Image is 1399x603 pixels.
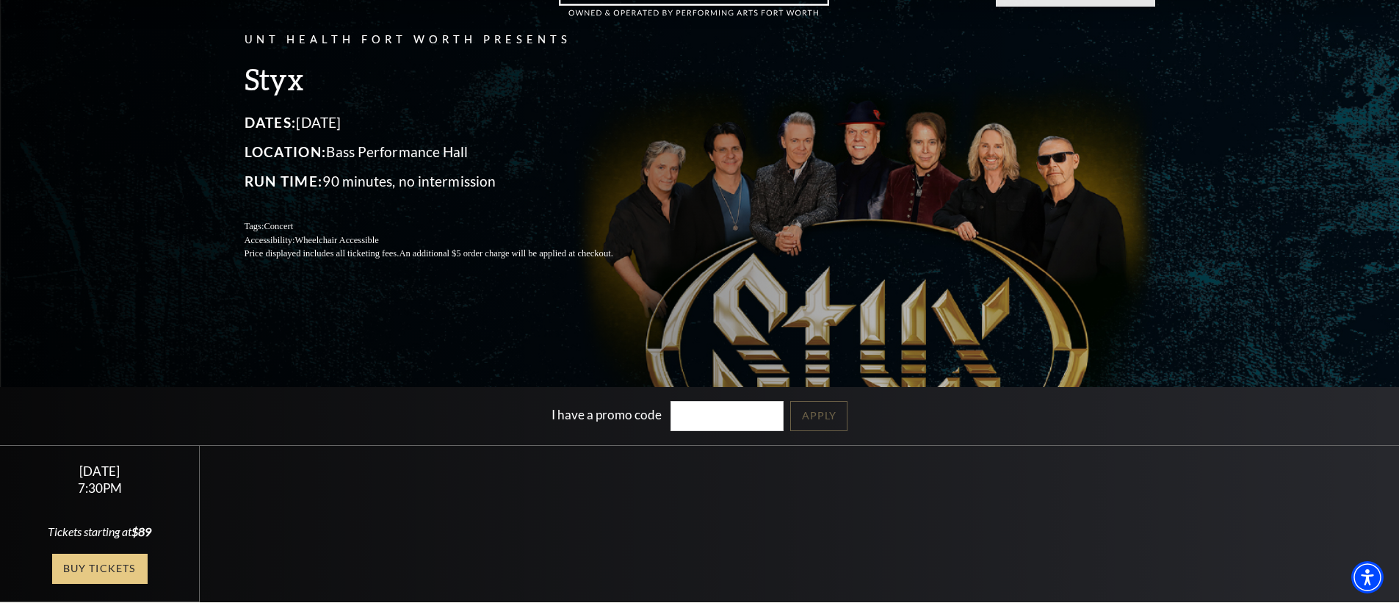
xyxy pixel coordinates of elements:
[245,247,648,261] p: Price displayed includes all ticketing fees.
[18,463,182,479] div: [DATE]
[294,235,378,245] span: Wheelchair Accessible
[131,524,151,538] span: $89
[245,111,648,134] p: [DATE]
[245,170,648,193] p: 90 minutes, no intermission
[18,524,182,540] div: Tickets starting at
[245,60,648,98] h3: Styx
[245,140,648,164] p: Bass Performance Hall
[552,407,662,422] label: I have a promo code
[18,482,182,494] div: 7:30PM
[245,31,648,49] p: UNT Health Fort Worth Presents
[245,220,648,234] p: Tags:
[52,554,148,584] a: Buy Tickets
[245,114,297,131] span: Dates:
[245,234,648,248] p: Accessibility:
[264,221,293,231] span: Concert
[399,248,612,259] span: An additional $5 order charge will be applied at checkout.
[245,143,327,160] span: Location:
[1351,561,1384,593] div: Accessibility Menu
[245,173,323,189] span: Run Time:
